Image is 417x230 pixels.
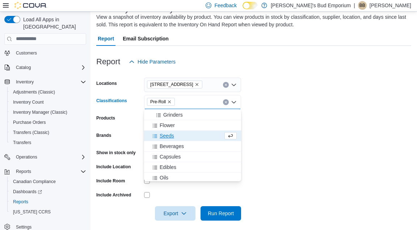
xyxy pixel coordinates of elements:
[10,208,54,216] a: [US_STATE] CCRS
[96,150,136,156] label: Show in stock only
[20,16,86,30] span: Load All Apps in [GEOGRAPHIC_DATA]
[7,177,89,187] button: Canadian Compliance
[10,138,34,147] a: Transfers
[13,78,37,86] button: Inventory
[1,77,89,87] button: Inventory
[359,1,365,10] span: BB
[10,128,86,137] span: Transfers (Classic)
[96,98,127,104] label: Classifications
[96,115,115,121] label: Products
[13,63,34,72] button: Catalog
[10,98,86,107] span: Inventory Count
[144,162,241,173] button: Edibles
[123,31,169,46] span: Email Subscription
[13,48,86,57] span: Customers
[96,178,125,184] label: Include Room
[167,100,172,104] button: Remove Pre-Roll from selection in this group
[13,109,67,115] span: Inventory Manager (Classic)
[243,9,243,10] span: Dark Mode
[160,122,175,129] span: Flower
[10,98,47,107] a: Inventory Count
[138,58,176,65] span: Hide Parameters
[370,1,411,10] p: [PERSON_NAME]
[1,152,89,162] button: Operations
[214,2,236,9] span: Feedback
[147,81,202,88] span: 417 Wellington St #141
[10,177,86,186] span: Canadian Compliance
[16,50,37,56] span: Customers
[96,81,117,86] label: Locations
[10,138,86,147] span: Transfers
[155,206,195,221] button: Export
[144,131,241,141] button: Seeds
[13,167,86,176] span: Reports
[160,164,176,171] span: Edibles
[10,128,52,137] a: Transfers (Classic)
[13,49,40,57] a: Customers
[13,167,34,176] button: Reports
[144,173,241,183] button: Oils
[13,189,42,195] span: Dashboards
[147,98,175,106] span: Pre-Roll
[201,206,241,221] button: Run Report
[7,97,89,107] button: Inventory Count
[7,87,89,97] button: Adjustments (Classic)
[160,174,168,181] span: Oils
[16,65,31,70] span: Catalog
[271,1,351,10] p: [PERSON_NAME]'s Bud Emporium
[231,99,237,105] button: Close list of options
[10,118,86,127] span: Purchase Orders
[126,55,178,69] button: Hide Parameters
[358,1,367,10] div: Brandon Babineau
[13,120,46,125] span: Purchase Orders
[7,138,89,148] button: Transfers
[10,88,58,96] a: Adjustments (Classic)
[13,63,86,72] span: Catalog
[1,62,89,73] button: Catalog
[7,187,89,197] a: Dashboards
[96,164,131,170] label: Include Location
[163,111,183,118] span: Grinders
[10,108,70,117] a: Inventory Manager (Classic)
[231,82,237,88] button: Open list of options
[144,152,241,162] button: Capsules
[208,210,234,217] span: Run Report
[13,153,86,161] span: Operations
[159,206,191,221] span: Export
[10,187,45,196] a: Dashboards
[96,57,120,66] h3: Report
[223,82,229,88] button: Clear input
[150,81,193,88] span: [STREET_ADDRESS]
[10,177,59,186] a: Canadian Compliance
[160,132,174,139] span: Seeds
[96,192,131,198] label: Include Archived
[223,99,229,105] button: Clear input
[96,133,111,138] label: Brands
[7,127,89,138] button: Transfers (Classic)
[10,118,49,127] a: Purchase Orders
[195,82,199,87] button: Remove 417 Wellington St #141 from selection in this group
[98,31,114,46] span: Report
[13,140,31,146] span: Transfers
[13,99,44,105] span: Inventory Count
[16,154,37,160] span: Operations
[10,108,86,117] span: Inventory Manager (Classic)
[160,143,184,150] span: Beverages
[13,153,40,161] button: Operations
[160,153,181,160] span: Capsules
[354,1,355,10] p: |
[10,198,86,206] span: Reports
[13,78,86,86] span: Inventory
[13,199,28,205] span: Reports
[144,120,241,131] button: Flower
[144,110,241,120] button: Grinders
[16,169,31,174] span: Reports
[16,79,34,85] span: Inventory
[7,207,89,217] button: [US_STATE] CCRS
[7,117,89,127] button: Purchase Orders
[13,130,49,135] span: Transfers (Classic)
[96,13,408,29] div: View a snapshot of inventory availability by product. You can view products in stock by classific...
[1,48,89,58] button: Customers
[13,179,56,185] span: Canadian Compliance
[16,224,31,230] span: Settings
